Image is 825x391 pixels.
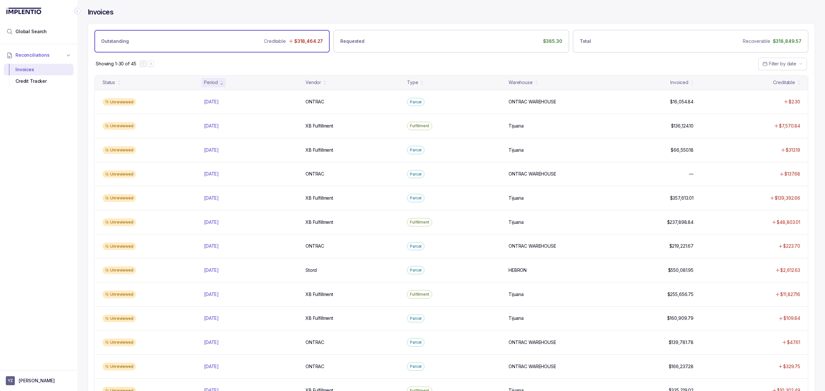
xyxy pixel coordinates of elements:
[306,79,321,86] div: Vendor
[509,267,527,273] p: HEBRON
[96,61,136,67] div: Remaining page entries
[773,79,795,86] div: Creditable
[668,267,694,273] p: $550,081.95
[102,79,115,86] div: Status
[509,315,524,321] p: Tijuana
[306,243,324,249] p: ONTRAC
[669,339,694,346] p: $139,781.78
[410,99,422,105] p: Parcel
[101,38,129,44] p: Outstanding
[769,61,796,66] span: Filter by date
[783,243,800,249] p: $223.70
[204,339,219,346] p: [DATE]
[780,267,800,273] p: $2,612.63
[762,61,796,67] search: Date Range Picker
[204,267,219,273] p: [DATE]
[787,339,800,346] p: $47.61
[306,363,324,370] p: ONTRAC
[410,291,429,298] p: Fulfillment
[410,195,422,201] p: Parcel
[102,243,136,250] div: Unreviewed
[306,123,333,129] p: XB Fulfillment
[509,79,533,86] div: Warehouse
[773,38,801,44] p: $318,849.57
[264,38,286,44] p: Creditable
[410,363,422,370] p: Parcel
[88,8,113,17] h4: Invoices
[102,291,136,298] div: Unreviewed
[410,243,422,250] p: Parcel
[689,171,694,177] p: —
[669,243,694,249] p: $219,221.67
[102,98,136,106] div: Unreviewed
[667,219,694,225] p: $237,898.84
[777,219,800,225] p: $48,803.01
[306,339,324,346] p: ONTRAC
[306,267,317,273] p: Stord
[509,99,556,105] p: ONTRAC WAREHOUSE
[204,219,219,225] p: [DATE]
[410,219,429,225] p: Fulfillment
[783,315,800,321] p: $109.84
[509,123,524,129] p: Tijuana
[6,376,15,385] span: User initials
[789,99,800,105] p: $2.30
[204,123,219,129] p: [DATE]
[509,195,524,201] p: Tijuana
[19,377,55,384] p: [PERSON_NAME]
[667,291,694,298] p: $255,656.75
[670,99,694,105] p: $16,054.84
[509,147,524,153] p: Tijuana
[306,99,324,105] p: ONTRAC
[4,62,73,89] div: Reconciliations
[671,123,694,129] p: $136,124.10
[102,194,136,202] div: Unreviewed
[758,58,807,70] button: Date Range Picker
[580,38,591,44] p: Total
[204,243,219,249] p: [DATE]
[410,147,422,153] p: Parcel
[669,363,694,370] p: $166,237.28
[102,315,136,322] div: Unreviewed
[775,195,800,201] p: $139,392.66
[9,64,68,75] div: Invoices
[204,315,219,321] p: [DATE]
[543,38,562,44] p: $385.30
[204,171,219,177] p: [DATE]
[783,363,800,370] p: $329.75
[9,75,68,87] div: Credit Tracker
[294,38,323,44] p: $318,464.27
[410,267,422,273] p: Parcel
[670,79,688,86] div: Invoiced
[15,52,50,58] span: Reconciliations
[102,122,136,130] div: Unreviewed
[102,339,136,346] div: Unreviewed
[306,315,333,321] p: XB Fulfillment
[102,266,136,274] div: Unreviewed
[340,38,364,44] p: Requested
[670,195,694,201] p: $357,613.01
[306,171,324,177] p: ONTRAC
[306,147,333,153] p: XB Fulfillment
[306,195,333,201] p: XB Fulfillment
[73,7,81,15] div: Collapse Icon
[410,171,422,177] p: Parcel
[780,291,800,298] p: $11,827.16
[667,315,694,321] p: $160,909.79
[407,79,418,86] div: Type
[102,218,136,226] div: Unreviewed
[671,147,694,153] p: $66,550.18
[410,123,429,129] p: Fulfillment
[204,195,219,201] p: [DATE]
[4,48,73,62] button: Reconciliations
[102,363,136,370] div: Unreviewed
[102,146,136,154] div: Unreviewed
[204,99,219,105] p: [DATE]
[743,38,770,44] p: Recoverable
[509,339,556,346] p: ONTRAC WAREHOUSE
[204,79,218,86] div: Period
[306,219,333,225] p: XB Fulfillment
[204,147,219,153] p: [DATE]
[786,147,800,153] p: $313.19
[509,243,556,249] p: ONTRAC WAREHOUSE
